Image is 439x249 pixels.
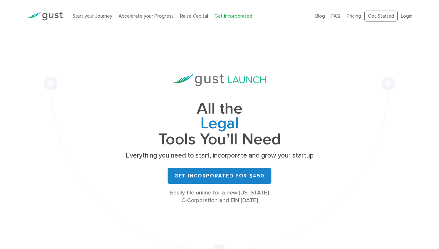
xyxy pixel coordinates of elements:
[123,101,316,147] h1: All the Tools You’ll Need
[347,13,361,19] a: Pricing
[315,13,325,19] a: Blog
[72,13,112,19] a: Start your Journey
[168,168,271,184] a: Get Incorporated for $450
[123,189,316,204] div: Easily file online for a new [US_STATE] C-Corporation and EIN [DATE]
[331,13,340,19] a: FAQ
[364,11,398,22] a: Get Started
[401,13,412,19] a: Login
[180,13,208,19] a: Raise Capital
[123,116,316,132] span: Legal
[214,13,252,19] a: Get Incorporated
[173,74,266,86] img: Gust Launch Logo
[119,13,174,19] a: Accelerate your Progress
[27,12,63,21] img: Gust Logo
[123,151,316,160] p: Everything you need to start, incorporate and grow your startup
